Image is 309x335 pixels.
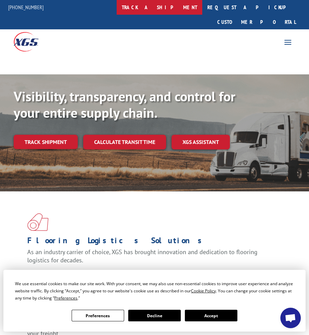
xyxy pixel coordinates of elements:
a: Customer Portal [212,15,301,29]
div: We use essential cookies to make our site work. With your consent, we may also use non-essential ... [15,280,294,302]
button: Decline [128,310,181,321]
div: Cookie Consent Prompt [3,270,306,332]
b: Visibility, transparency, and control for your entire supply chain. [14,87,235,121]
img: xgs-icon-total-supply-chain-intelligence-red [27,213,48,231]
a: XGS ASSISTANT [172,135,230,149]
button: Accept [185,310,237,321]
a: Calculate transit time [83,135,166,149]
a: [PHONE_NUMBER] [8,4,44,11]
span: Cookie Policy [191,288,216,294]
button: Preferences [72,310,124,321]
h1: Flooring Logistics Solutions [27,236,277,248]
div: Open chat [280,308,301,328]
span: As an industry carrier of choice, XGS has brought innovation and dedication to flooring logistics... [27,248,257,264]
a: Track shipment [14,135,78,149]
span: Preferences [54,295,77,301]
